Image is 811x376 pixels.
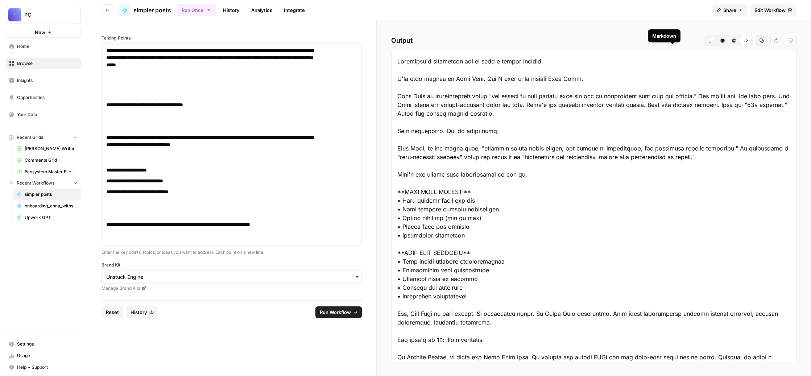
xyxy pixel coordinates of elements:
[6,361,81,373] button: Help + Support
[106,273,357,281] input: Unstuck Engine
[35,29,45,36] span: New
[13,154,81,166] a: Comments Grid
[652,32,676,40] div: Markdown
[25,203,78,209] span: onboarding_anna_withscraping
[280,4,309,16] a: Integrate
[24,11,68,18] span: PC
[25,191,78,198] span: simpler posts
[13,200,81,212] a: onboarding_anna_withscraping
[102,262,362,268] label: Brand Kit
[6,350,81,361] a: Usage
[126,306,158,318] button: History
[750,4,796,16] a: Edit Workflow
[8,8,21,21] img: PC Logo
[6,132,81,143] button: Recent Grids
[6,41,81,52] a: Home
[6,92,81,103] a: Opportunities
[177,4,216,16] button: Run Once
[6,58,81,69] a: Browse
[6,6,81,24] button: Workspace: PC
[13,143,81,154] a: [PERSON_NAME] Writer
[17,364,78,371] span: Help + Support
[17,60,78,67] span: Browse
[25,214,78,221] span: Upwork GPT
[106,309,119,316] span: Reset
[723,7,736,14] span: Share
[754,7,786,14] span: Edit Workflow
[315,306,362,318] button: Run Workflow
[25,145,78,152] span: [PERSON_NAME] Writer
[102,35,362,41] label: Talking Points
[131,309,147,316] span: History
[102,285,362,292] a: Manage Brand Kits
[17,352,78,359] span: Usage
[17,341,78,347] span: Settings
[25,157,78,164] span: Comments Grid
[219,4,244,16] a: History
[102,249,362,256] p: Enter the key points, topics, or ideas you want to address. Each point on a new line.
[6,338,81,350] a: Settings
[391,35,796,46] h2: Output
[102,306,123,318] button: Reset
[17,94,78,101] span: Opportunities
[119,4,171,16] a: simpler posts
[25,169,78,175] span: Ecosystem Master File - SaaS.csv
[320,309,351,316] span: Run Workflow
[6,75,81,86] a: Insights
[133,6,171,15] span: simpler posts
[712,4,747,16] button: Share
[6,178,81,189] button: Recent Workflows
[17,111,78,118] span: Your Data
[13,212,81,223] a: Upwork GPT
[17,180,54,186] span: Recent Workflows
[13,166,81,178] a: Ecosystem Master File - SaaS.csv
[17,43,78,50] span: Home
[6,109,81,120] a: Your Data
[13,189,81,200] a: simpler posts
[247,4,277,16] a: Analytics
[6,27,81,38] button: New
[17,134,43,141] span: Recent Grids
[17,77,78,84] span: Insights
